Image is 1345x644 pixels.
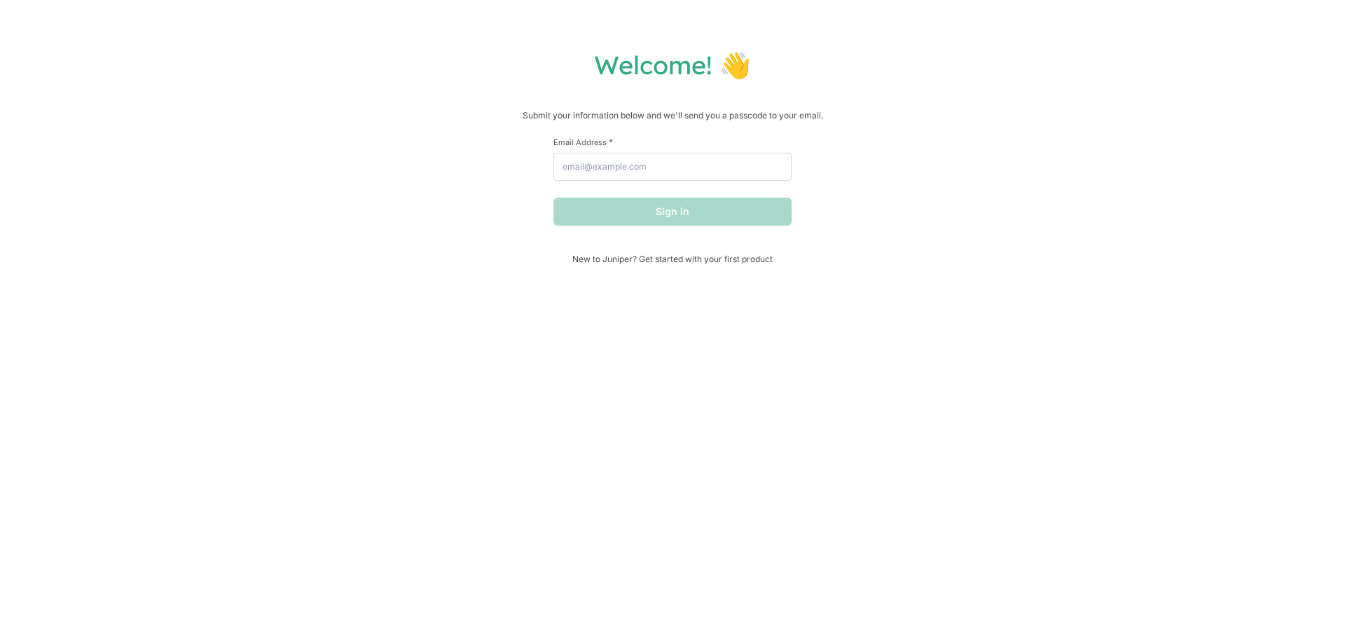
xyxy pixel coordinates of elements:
[609,137,613,147] span: This field is required.
[553,254,792,264] span: New to Juniper? Get started with your first product
[14,109,1331,123] p: Submit your information below and we'll send you a passcode to your email.
[14,49,1331,81] h1: Welcome! 👋
[553,137,792,147] label: Email Address
[553,153,792,181] input: email@example.com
